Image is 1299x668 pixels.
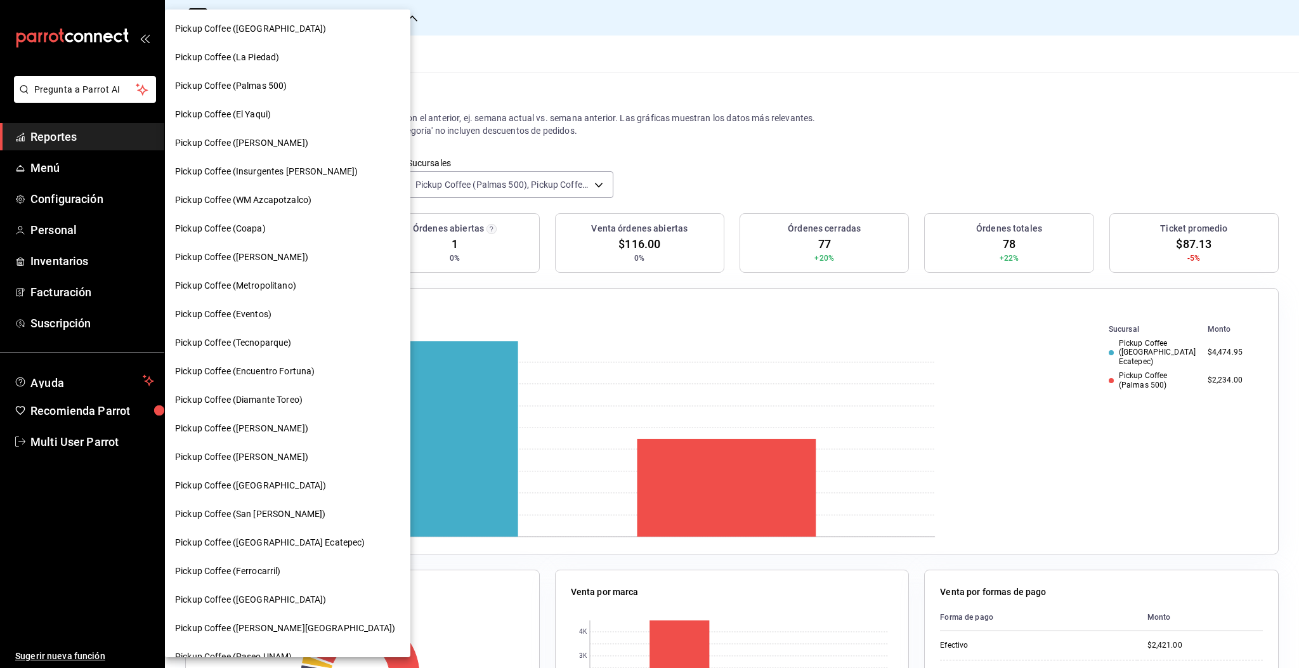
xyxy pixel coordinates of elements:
div: Pickup Coffee (Diamante Toreo) [165,386,410,414]
span: Pickup Coffee ([PERSON_NAME]) [175,136,308,150]
span: Pickup Coffee (La Piedad) [175,51,279,64]
span: Pickup Coffee (El Yaqui) [175,108,271,121]
div: Pickup Coffee (Tecnoparque) [165,329,410,357]
div: Pickup Coffee (Ferrocarril) [165,557,410,586]
div: Pickup Coffee (El Yaqui) [165,100,410,129]
span: Pickup Coffee ([GEOGRAPHIC_DATA]) [175,479,326,492]
span: Pickup Coffee ([PERSON_NAME]) [175,422,308,435]
div: Pickup Coffee (Palmas 500) [165,72,410,100]
span: Pickup Coffee (Insurgentes [PERSON_NAME]) [175,165,358,178]
div: Pickup Coffee ([PERSON_NAME]) [165,443,410,471]
div: Pickup Coffee ([GEOGRAPHIC_DATA]) [165,586,410,614]
div: Pickup Coffee ([GEOGRAPHIC_DATA]) [165,15,410,43]
span: Pickup Coffee (Ferrocarril) [175,565,281,578]
div: Pickup Coffee (Coapa) [165,214,410,243]
div: Pickup Coffee ([PERSON_NAME]) [165,129,410,157]
div: Pickup Coffee ([GEOGRAPHIC_DATA]) [165,471,410,500]
span: Pickup Coffee (WM Azcapotzalco) [175,193,311,207]
span: Pickup Coffee (Diamante Toreo) [175,393,303,407]
div: Pickup Coffee (WM Azcapotzalco) [165,186,410,214]
span: Pickup Coffee (Palmas 500) [175,79,287,93]
span: Pickup Coffee ([PERSON_NAME]) [175,450,308,464]
span: Pickup Coffee (Coapa) [175,222,266,235]
span: Pickup Coffee ([GEOGRAPHIC_DATA] Ecatepec) [175,536,365,549]
span: Pickup Coffee (Tecnoparque) [175,336,292,350]
div: Pickup Coffee ([PERSON_NAME]) [165,243,410,272]
div: Pickup Coffee (Eventos) [165,300,410,329]
div: Pickup Coffee ([PERSON_NAME]) [165,414,410,443]
span: Pickup Coffee (San [PERSON_NAME]) [175,508,325,521]
span: Pickup Coffee ([PERSON_NAME][GEOGRAPHIC_DATA]) [175,622,395,635]
span: Pickup Coffee (Eventos) [175,308,271,321]
div: Pickup Coffee ([GEOGRAPHIC_DATA] Ecatepec) [165,528,410,557]
div: Pickup Coffee (La Piedad) [165,43,410,72]
span: Pickup Coffee ([GEOGRAPHIC_DATA]) [175,593,326,606]
div: Pickup Coffee (Metropolitano) [165,272,410,300]
div: Pickup Coffee (Insurgentes [PERSON_NAME]) [165,157,410,186]
span: Pickup Coffee (Metropolitano) [175,279,296,292]
span: Pickup Coffee (Paseo UNAM) [175,650,292,664]
span: Pickup Coffee (Encuentro Fortuna) [175,365,315,378]
div: Pickup Coffee (San [PERSON_NAME]) [165,500,410,528]
span: Pickup Coffee ([GEOGRAPHIC_DATA]) [175,22,326,36]
div: Pickup Coffee ([PERSON_NAME][GEOGRAPHIC_DATA]) [165,614,410,643]
div: Pickup Coffee (Encuentro Fortuna) [165,357,410,386]
span: Pickup Coffee ([PERSON_NAME]) [175,251,308,264]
